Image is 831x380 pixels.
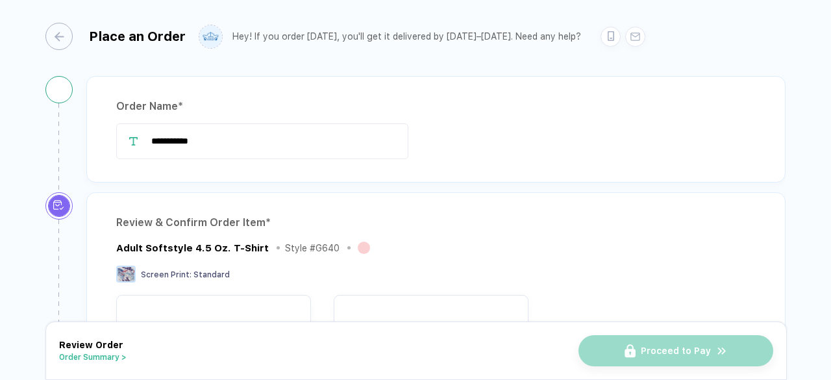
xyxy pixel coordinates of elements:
img: Screen Print [116,266,136,283]
img: user profile [199,25,222,48]
div: Place an Order [89,29,186,44]
span: Review Order [59,340,123,350]
div: Adult Softstyle 4.5 Oz. T-Shirt [116,242,269,254]
span: Screen Print : [141,270,192,279]
div: Review & Confirm Order Item [116,212,756,233]
div: Order Name [116,96,756,117]
div: Style # G640 [285,243,340,253]
button: Order Summary > [59,353,127,362]
span: Standard [193,270,230,279]
div: Hey! If you order [DATE], you'll get it delivered by [DATE]–[DATE]. Need any help? [232,31,581,42]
